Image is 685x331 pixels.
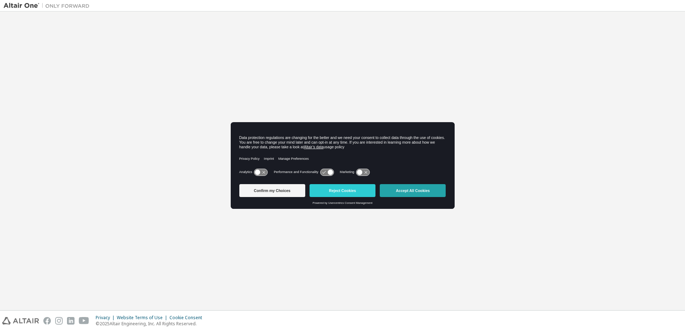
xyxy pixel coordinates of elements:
img: Altair One [4,2,93,9]
img: linkedin.svg [67,317,75,325]
img: altair_logo.svg [2,317,39,325]
img: youtube.svg [79,317,89,325]
div: Website Terms of Use [117,315,169,321]
p: © 2025 Altair Engineering, Inc. All Rights Reserved. [96,321,206,327]
img: instagram.svg [55,317,63,325]
div: Cookie Consent [169,315,206,321]
div: Privacy [96,315,117,321]
img: facebook.svg [43,317,51,325]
